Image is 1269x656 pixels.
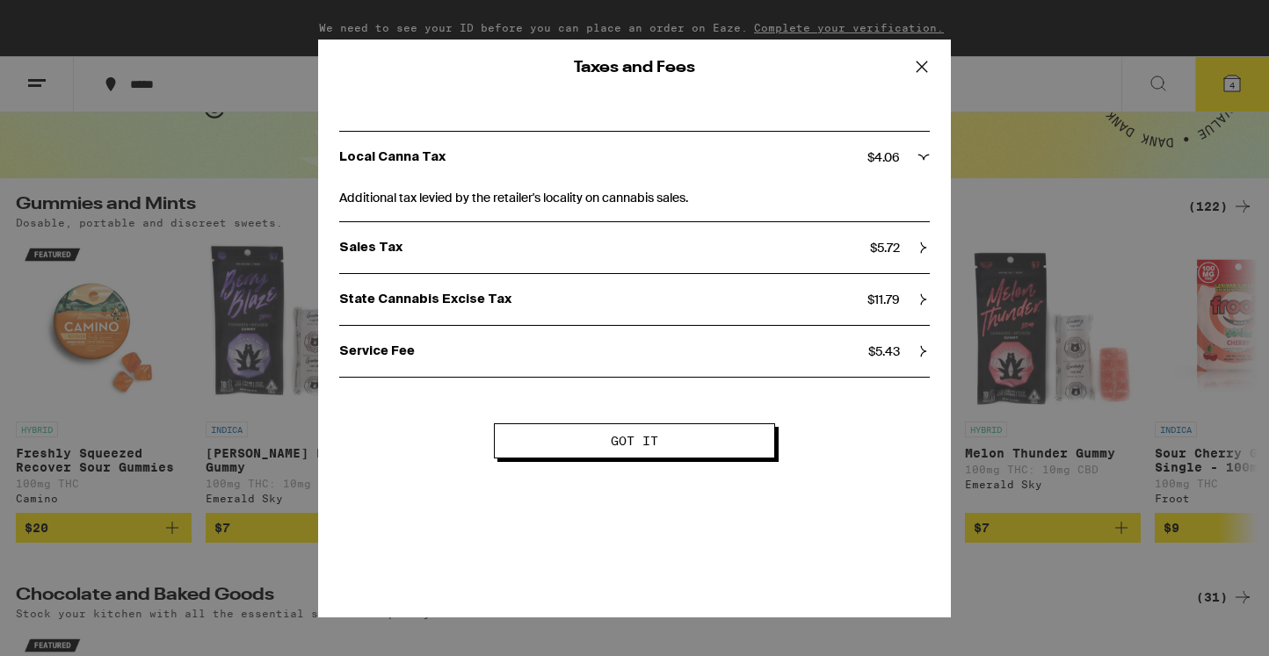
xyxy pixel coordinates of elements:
[374,60,895,76] h2: Taxes and Fees
[868,343,900,359] span: $ 5.43
[494,423,775,458] button: Got it
[339,292,867,307] p: State Cannabis Excise Tax
[867,292,900,307] span: $ 11.79
[867,149,900,165] span: $ 4.06
[870,240,900,256] span: $ 5.72
[339,183,930,207] span: Additional tax levied by the retailer's locality on cannabis sales.
[339,149,867,165] p: Local Canna Tax
[339,343,868,359] p: Service Fee
[611,435,658,447] span: Got it
[339,240,870,256] p: Sales Tax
